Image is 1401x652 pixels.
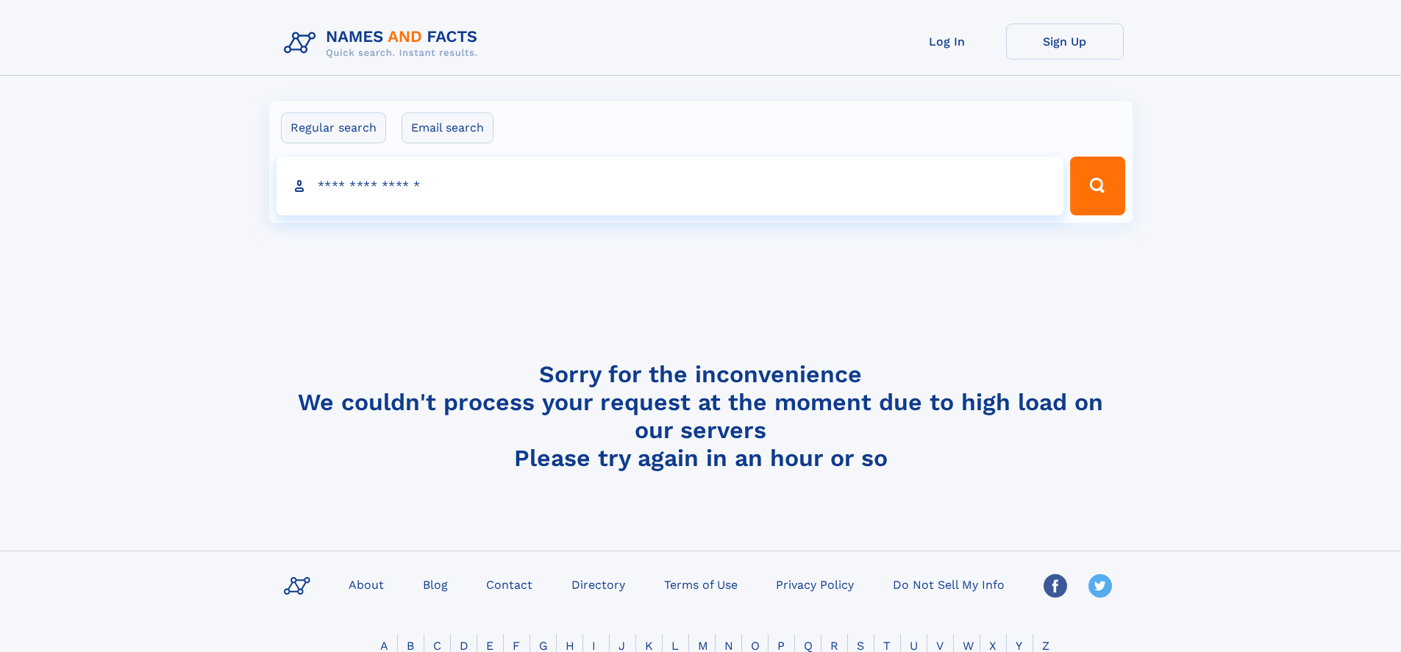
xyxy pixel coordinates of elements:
a: Terms of Use [658,573,744,595]
a: Contact [480,573,538,595]
img: Logo Names and Facts [278,24,490,63]
a: Privacy Policy [770,573,860,595]
a: Do Not Sell My Info [887,573,1010,595]
a: Log In [888,24,1006,60]
a: Directory [566,573,631,595]
img: Facebook [1044,574,1067,598]
input: search input [277,157,1064,215]
label: Regular search [281,112,386,143]
a: Blog [417,573,454,595]
a: About [343,573,390,595]
a: Sign Up [1006,24,1124,60]
h4: Sorry for the inconvenience We couldn't process your request at the moment due to high load on ou... [278,360,1124,472]
label: Email search [402,112,493,143]
img: Twitter [1088,574,1112,598]
button: Search Button [1070,157,1124,215]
